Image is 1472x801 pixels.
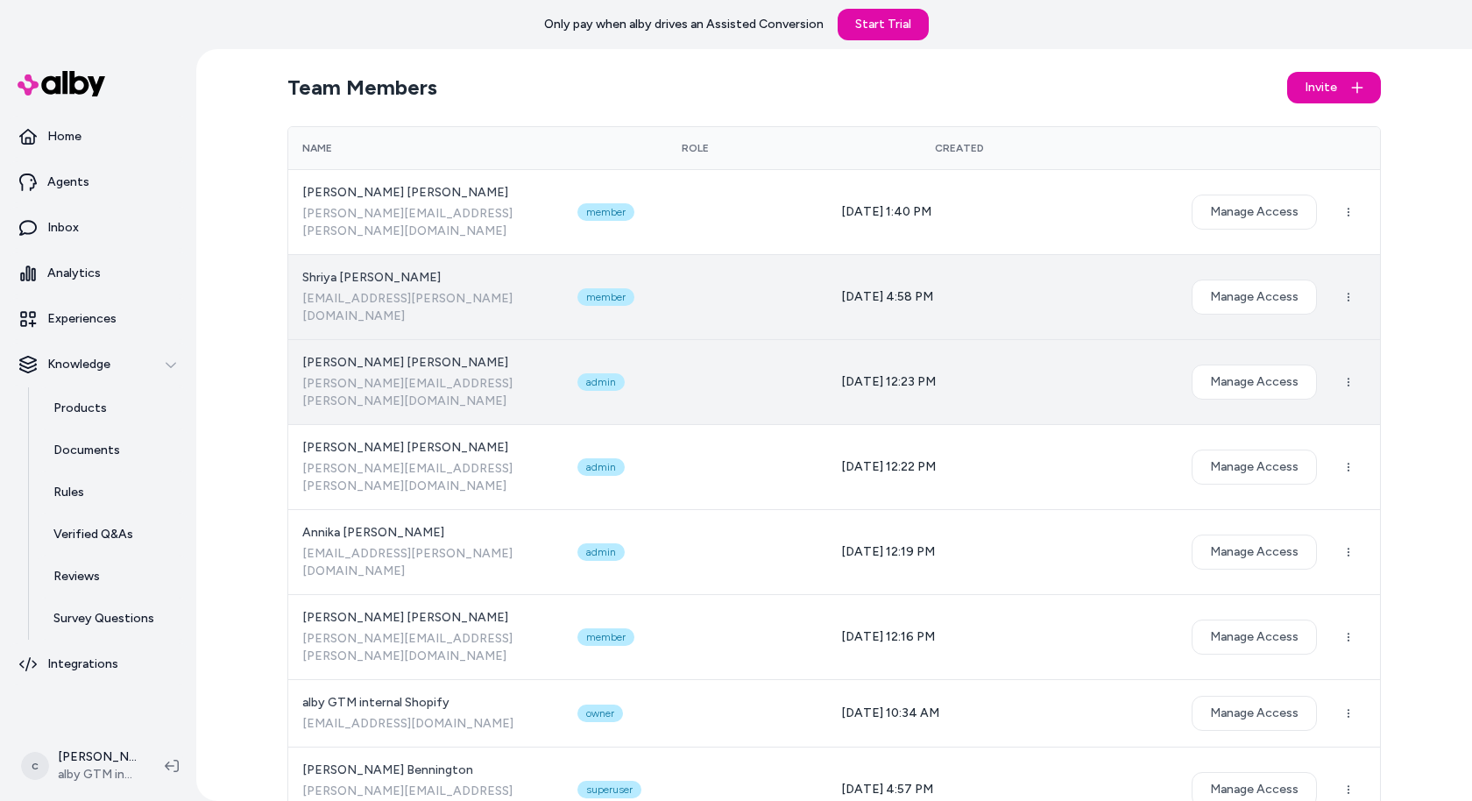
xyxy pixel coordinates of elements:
[841,782,933,797] span: [DATE] 4:57 PM
[841,629,935,644] span: [DATE] 12:16 PM
[577,288,634,306] div: member
[841,544,935,559] span: [DATE] 12:19 PM
[7,298,189,340] a: Experiences
[577,458,625,476] div: admin
[577,203,634,221] div: member
[36,429,189,471] a: Documents
[53,442,120,459] p: Documents
[302,141,549,155] div: Name
[7,207,189,249] a: Inbox
[36,514,189,556] a: Verified Q&As
[1192,620,1317,655] button: Manage Access
[47,128,81,145] p: Home
[47,356,110,373] p: Knowledge
[1305,79,1337,96] span: Invite
[1192,280,1317,315] button: Manage Access
[302,762,549,779] span: [PERSON_NAME] Bennington
[53,568,100,585] p: Reviews
[841,374,936,389] span: [DATE] 12:23 PM
[53,526,133,543] p: Verified Q&As
[7,161,189,203] a: Agents
[58,766,137,783] span: alby GTM internal
[53,610,154,627] p: Survey Questions
[1287,72,1381,103] button: Invite
[577,781,641,798] div: superuser
[577,705,623,722] div: owner
[287,74,437,102] h2: Team Members
[841,289,933,304] span: [DATE] 4:58 PM
[302,184,549,202] span: [PERSON_NAME] [PERSON_NAME]
[7,344,189,386] button: Knowledge
[1192,535,1317,570] button: Manage Access
[302,290,549,325] span: [EMAIL_ADDRESS][PERSON_NAME][DOMAIN_NAME]
[21,752,49,780] span: c
[841,141,1077,155] div: Created
[577,543,625,561] div: admin
[841,204,931,219] span: [DATE] 1:40 PM
[302,694,549,712] span: alby GTM internal Shopify
[577,373,625,391] div: admin
[302,460,549,495] span: [PERSON_NAME][EMAIL_ADDRESS][PERSON_NAME][DOMAIN_NAME]
[302,524,549,542] span: Annika [PERSON_NAME]
[36,598,189,640] a: Survey Questions
[47,265,101,282] p: Analytics
[841,459,936,474] span: [DATE] 12:22 PM
[577,141,813,155] div: Role
[11,738,151,794] button: c[PERSON_NAME]alby GTM internal
[18,71,105,96] img: alby Logo
[58,748,137,766] p: [PERSON_NAME]
[47,656,118,673] p: Integrations
[302,375,549,410] span: [PERSON_NAME][EMAIL_ADDRESS][PERSON_NAME][DOMAIN_NAME]
[1192,195,1317,230] button: Manage Access
[47,219,79,237] p: Inbox
[1192,450,1317,485] button: Manage Access
[7,252,189,294] a: Analytics
[302,545,549,580] span: [EMAIL_ADDRESS][PERSON_NAME][DOMAIN_NAME]
[577,628,634,646] div: member
[302,715,549,733] span: [EMAIL_ADDRESS][DOMAIN_NAME]
[53,484,84,501] p: Rules
[544,16,824,33] p: Only pay when alby drives an Assisted Conversion
[302,609,549,627] span: [PERSON_NAME] [PERSON_NAME]
[302,630,549,665] span: [PERSON_NAME][EMAIL_ADDRESS][PERSON_NAME][DOMAIN_NAME]
[302,269,549,287] span: Shriya [PERSON_NAME]
[47,310,117,328] p: Experiences
[302,354,549,372] span: [PERSON_NAME] [PERSON_NAME]
[302,205,549,240] span: [PERSON_NAME][EMAIL_ADDRESS][PERSON_NAME][DOMAIN_NAME]
[841,705,939,720] span: [DATE] 10:34 AM
[7,643,189,685] a: Integrations
[36,471,189,514] a: Rules
[47,174,89,191] p: Agents
[1192,365,1317,400] button: Manage Access
[53,400,107,417] p: Products
[1192,696,1317,731] button: Manage Access
[36,556,189,598] a: Reviews
[838,9,929,40] a: Start Trial
[302,439,549,457] span: [PERSON_NAME] [PERSON_NAME]
[36,387,189,429] a: Products
[7,116,189,158] a: Home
